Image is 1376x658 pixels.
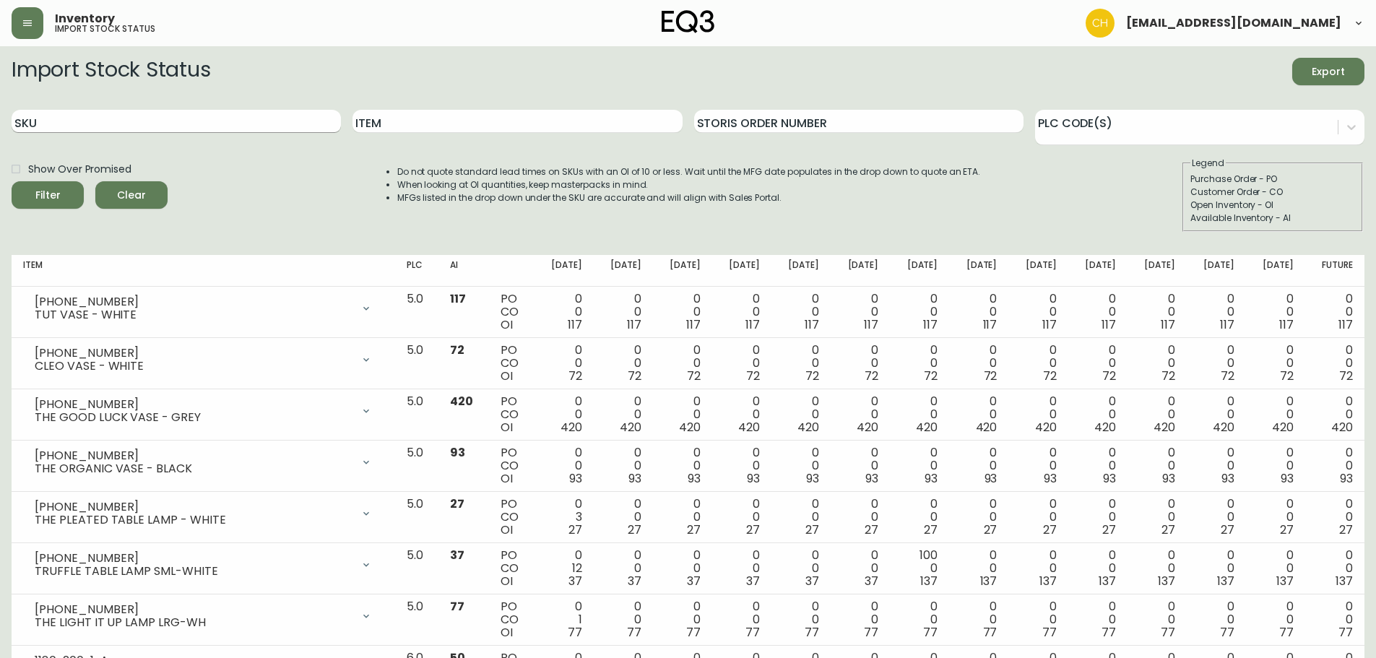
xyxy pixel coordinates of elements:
span: 27 [1043,521,1057,538]
span: 420 [1331,419,1353,436]
h5: import stock status [55,25,155,33]
span: 93 [1162,470,1175,487]
li: When looking at OI quantities, keep masterpacks in mind. [397,178,981,191]
div: 0 0 [724,395,760,434]
div: 0 0 [1317,498,1353,537]
span: 117 [1102,316,1116,333]
div: PO CO [501,600,522,639]
div: PO CO [501,549,522,588]
div: 0 0 [1258,498,1294,537]
span: 93 [985,470,998,487]
span: 117 [450,290,466,307]
h2: Import Stock Status [12,58,210,85]
span: 72 [1339,368,1353,384]
span: 420 [450,393,473,410]
span: 137 [980,573,998,589]
div: 0 0 [961,395,997,434]
div: 0 0 [605,344,641,383]
div: 0 0 [1198,395,1234,434]
div: [PHONE_NUMBER] [35,449,352,462]
div: Customer Order - CO [1190,186,1355,199]
span: Clear [107,186,156,204]
span: 93 [865,470,878,487]
div: 0 0 [842,395,878,434]
div: [PHONE_NUMBER]THE PLEATED TABLE LAMP - WHITE [23,498,384,529]
span: 72 [687,368,701,384]
div: 0 0 [724,600,760,639]
span: 72 [1102,368,1116,384]
div: 0 0 [1139,600,1175,639]
div: 0 0 [1020,446,1056,485]
span: 137 [920,573,938,589]
div: THE ORGANIC VASE - BLACK [35,462,352,475]
div: 0 0 [724,498,760,537]
div: 0 0 [605,395,641,434]
div: 0 0 [901,446,938,485]
span: 93 [747,470,760,487]
div: [PHONE_NUMBER]TRUFFLE TABLE LAMP SML-WHITE [23,549,384,581]
th: [DATE] [949,255,1008,287]
td: 5.0 [395,338,438,389]
th: Item [12,255,395,287]
span: 117 [1161,316,1175,333]
div: [PHONE_NUMBER] [35,347,352,360]
div: 0 0 [1079,446,1115,485]
span: 27 [1161,521,1175,538]
div: 0 0 [1020,395,1056,434]
span: 37 [687,573,701,589]
div: 0 0 [1139,549,1175,588]
div: 0 0 [1198,293,1234,332]
div: PO CO [501,446,522,485]
div: 0 0 [961,293,997,332]
div: 0 0 [842,446,878,485]
span: 117 [745,316,760,333]
span: 117 [686,316,701,333]
div: 0 0 [724,293,760,332]
div: TUT VASE - WHITE [35,308,352,321]
span: 93 [925,470,938,487]
div: 0 0 [783,498,819,537]
div: 0 0 [1198,446,1234,485]
span: 117 [1220,316,1234,333]
span: 27 [628,521,641,538]
div: [PHONE_NUMBER] [35,552,352,565]
div: [PHONE_NUMBER]TUT VASE - WHITE [23,293,384,324]
div: 0 0 [665,344,701,383]
span: 37 [865,573,878,589]
span: 93 [1103,470,1116,487]
div: 0 0 [546,293,582,332]
div: 0 0 [1198,549,1234,588]
th: [DATE] [653,255,712,287]
div: 0 0 [665,446,701,485]
div: 0 0 [1258,549,1294,588]
div: 100 0 [901,549,938,588]
div: 0 0 [783,600,819,639]
span: OI [501,624,513,641]
th: [DATE] [1246,255,1305,287]
span: 420 [1035,419,1057,436]
span: 77 [923,624,938,641]
span: 93 [688,470,701,487]
div: 0 0 [1020,344,1056,383]
div: 0 0 [1317,600,1353,639]
span: 27 [1221,521,1234,538]
div: 0 0 [783,344,819,383]
span: 72 [568,368,582,384]
th: [DATE] [831,255,890,287]
button: Clear [95,181,168,209]
span: 77 [627,624,641,641]
div: 0 0 [1079,498,1115,537]
div: Filter [35,186,61,204]
div: 0 0 [1079,293,1115,332]
div: PO CO [501,395,522,434]
div: 0 0 [901,600,938,639]
span: 37 [805,573,819,589]
div: 0 0 [783,446,819,485]
span: 93 [806,470,819,487]
div: 0 1 [546,600,582,639]
span: 72 [984,368,998,384]
span: 27 [1280,521,1294,538]
div: [PHONE_NUMBER] [35,603,352,616]
span: 420 [1154,419,1175,436]
span: 27 [1339,521,1353,538]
